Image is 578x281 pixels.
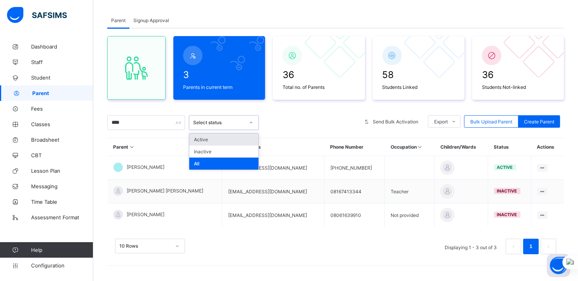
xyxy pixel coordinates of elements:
[189,146,258,158] div: Inactive
[497,165,513,170] span: active
[31,168,93,174] span: Lesson Plan
[222,156,324,180] td: [EMAIL_ADDRESS][DOMAIN_NAME]
[385,203,435,227] td: Not provided
[523,239,539,254] li: 1
[506,239,521,254] button: prev page
[189,134,258,146] div: Active
[325,180,385,203] td: 08167413344
[470,119,512,125] span: Bulk Upload Parent
[385,138,435,156] th: Occupation
[111,17,126,23] span: Parent
[325,138,385,156] th: Phone Number
[31,137,93,143] span: Broadsheet
[435,138,488,156] th: Children/Wards
[527,241,534,252] a: 1
[31,262,93,269] span: Configuration
[127,164,164,170] span: [PERSON_NAME]
[482,69,554,80] span: 36
[31,121,93,127] span: Classes
[222,138,324,156] th: Email Address
[183,84,255,90] span: Parents in current term
[7,7,67,23] img: safsims
[108,138,222,156] th: Parent
[325,156,385,180] td: [PHONE_NUMBER]
[32,90,93,96] span: Parent
[127,212,164,217] span: [PERSON_NAME]
[506,239,521,254] li: 上一页
[283,69,355,80] span: 36
[31,247,93,253] span: Help
[183,69,255,80] span: 3
[31,183,93,189] span: Messaging
[382,84,455,90] span: Students Linked
[127,188,203,194] span: [PERSON_NAME] [PERSON_NAME]
[119,243,171,249] div: 10 Rows
[189,158,258,170] div: All
[434,119,448,125] span: Export
[417,144,423,150] i: Sort in Ascending Order
[31,75,93,81] span: Student
[325,203,385,227] td: 08061639910
[382,69,455,80] span: 58
[129,144,135,150] i: Sort in Ascending Order
[31,152,93,158] span: CBT
[541,239,556,254] button: next page
[31,43,93,50] span: Dashboard
[31,59,93,65] span: Staff
[193,120,244,126] div: Select status
[31,106,93,112] span: Fees
[385,180,435,203] td: Teacher
[31,199,93,205] span: Time Table
[488,138,531,156] th: Status
[497,188,517,194] span: inactive
[497,212,517,217] span: inactive
[31,214,93,220] span: Assessment Format
[133,17,169,23] span: Signup Approval
[547,254,570,277] button: Open asap
[439,239,503,254] li: Displaying 1 - 3 out of 3
[541,239,556,254] li: 下一页
[373,119,418,125] span: Send Bulk Activation
[283,84,355,90] span: Total no. of Parents
[531,138,564,156] th: Actions
[222,203,324,227] td: [EMAIL_ADDRESS][DOMAIN_NAME]
[482,84,554,90] span: Students Not-linked
[524,119,554,125] span: Create Parent
[222,180,324,203] td: [EMAIL_ADDRESS][DOMAIN_NAME]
